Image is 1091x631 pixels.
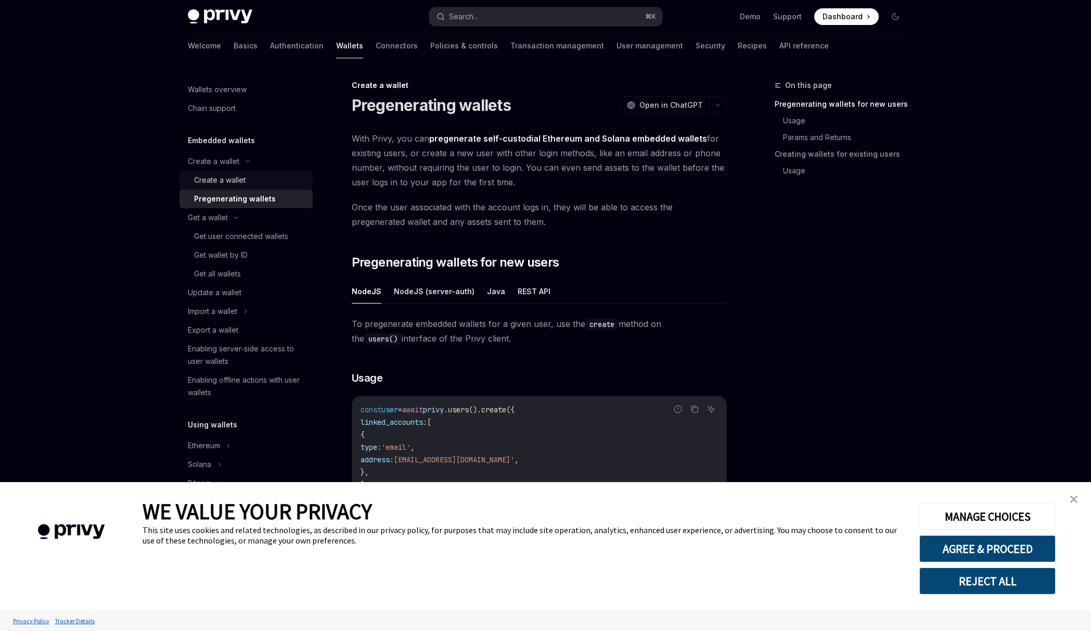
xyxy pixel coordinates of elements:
a: Get user connected wallets [179,227,313,246]
div: Chain support [188,102,236,115]
a: Basics [234,33,258,58]
span: linked_accounts: [361,418,427,427]
a: Enabling server-side access to user wallets [179,339,313,371]
button: MANAGE CHOICES [919,503,1056,530]
strong: pregenerate self-custodial Ethereum and Solana embedded wallets [429,133,707,144]
span: With Privy, you can for existing users, or create a new user with other login methods, like an em... [352,131,727,190]
img: close banner [1070,496,1077,503]
a: Connectors [376,33,418,58]
button: AGREE & PROCEED [919,535,1056,562]
div: Create a wallet [188,155,239,168]
span: await [402,405,423,414]
span: 'email' [381,443,410,452]
div: This site uses cookies and related technologies, as described in our privacy policy, for purposes... [143,525,904,546]
span: [EMAIL_ADDRESS][DOMAIN_NAME]' [394,455,515,464]
a: Security [696,33,725,58]
span: [ [427,418,431,427]
a: User management [617,33,683,58]
button: NodeJS (server-auth) [394,279,474,304]
span: WE VALUE YOUR PRIVACY [143,498,372,525]
span: Dashboard [823,11,863,22]
a: Wallets [336,33,363,58]
a: API reference [779,33,829,58]
button: Search...⌘K [429,7,662,26]
button: REST API [518,279,550,304]
div: Bitcoin [188,477,211,489]
div: Get a wallet [188,211,228,224]
a: Authentication [270,33,324,58]
div: Get all wallets [194,268,241,280]
span: Pregenerating wallets for new users [352,254,559,271]
a: Chain support [179,99,313,118]
div: Ethereum [188,439,220,452]
a: Wallets overview [179,80,313,99]
span: = [398,405,402,414]
div: Enabling server-side access to user wallets [188,343,306,368]
span: }, [361,468,369,477]
button: Report incorrect code [671,402,685,416]
span: create [481,405,506,414]
a: Pregenerating wallets for new users [775,96,912,112]
button: Ask AI [704,402,718,416]
a: Creating wallets for existing users [775,146,912,162]
span: ], [361,480,369,489]
div: Get user connected wallets [194,230,288,243]
a: Demo [740,11,761,22]
a: Dashboard [814,8,879,25]
button: Copy the contents from the code block [688,402,701,416]
a: Usage [783,162,912,179]
span: Once the user associated with the account logs in, they will be able to access the pregenerated w... [352,200,727,229]
div: Pregenerating wallets [194,193,276,205]
span: type: [361,443,381,452]
div: Create a wallet [194,174,246,186]
span: . [444,405,448,414]
a: Get wallet by ID [179,246,313,264]
span: To pregenerate embedded wallets for a given user, use the method on the interface of the Privy cl... [352,317,727,346]
div: Update a wallet [188,286,241,299]
h1: Pregenerating wallets [352,96,511,115]
a: close banner [1063,489,1084,510]
a: Usage [783,112,912,129]
a: Support [773,11,802,22]
code: create [585,319,619,330]
button: Open in ChatGPT [620,96,709,114]
span: privy [423,405,444,414]
a: Update a wallet [179,283,313,302]
div: Solana [188,458,211,471]
button: REJECT ALL [919,567,1056,595]
a: Enabling offline actions with user wallets [179,371,313,402]
code: users() [364,333,402,345]
div: Wallets overview [188,83,247,96]
span: { [361,430,365,439]
div: Get wallet by ID [194,249,248,261]
span: ⌘ K [645,12,656,21]
div: Enabling offline actions with user wallets [188,374,306,399]
button: Java [487,279,505,304]
a: Policies & controls [430,33,498,58]
div: Import a wallet [188,305,237,318]
a: Recipes [738,33,767,58]
a: Transaction management [510,33,604,58]
a: Create a wallet [179,171,313,190]
a: Export a wallet [179,321,313,339]
h5: Embedded wallets [188,134,255,147]
span: (). [469,405,481,414]
a: Welcome [188,33,221,58]
span: users [448,405,469,414]
img: company logo [16,509,127,554]
span: Usage [352,371,383,385]
h5: Using wallets [188,419,237,431]
span: address: [361,455,394,464]
span: ({ [506,405,515,414]
span: , [410,443,415,452]
span: Open in ChatGPT [639,100,703,110]
a: Tracker Details [52,612,97,630]
span: const [361,405,381,414]
a: Privacy Policy [10,612,52,630]
button: Toggle dark mode [887,8,904,25]
a: Pregenerating wallets [179,190,313,208]
div: Export a wallet [188,324,238,336]
span: On this page [785,79,832,92]
div: Search... [449,10,478,23]
button: NodeJS [352,279,381,304]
